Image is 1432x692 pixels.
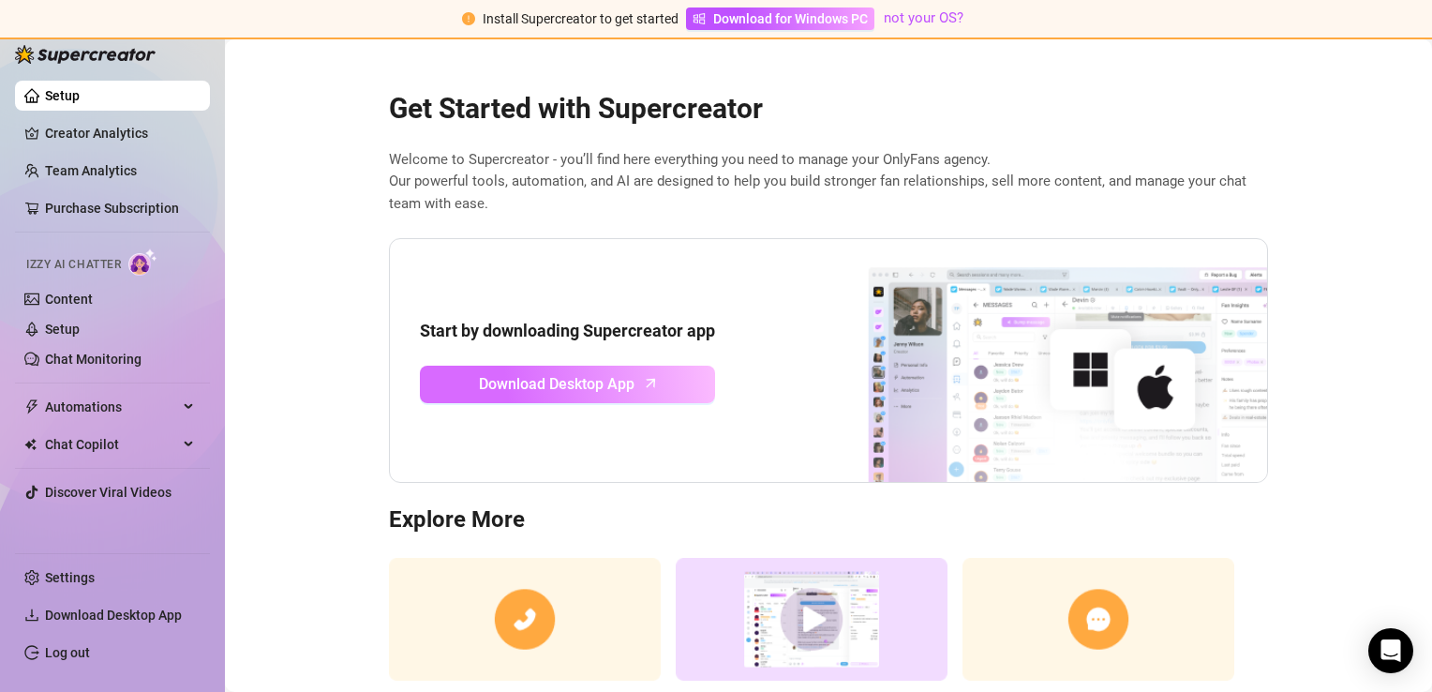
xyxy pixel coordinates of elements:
span: thunderbolt [24,399,39,414]
div: Open Intercom Messenger [1368,628,1413,673]
span: exclamation-circle [462,12,475,25]
a: Settings [45,570,95,585]
img: logo-BBDzfeDw.svg [15,45,156,64]
a: Download for Windows PC [686,8,874,30]
strong: Start by downloading Supercreator app [420,321,715,340]
span: download [24,608,39,623]
span: Welcome to Supercreator - you’ll find here everything you need to manage your OnlyFans agency. Ou... [389,149,1268,216]
span: Download Desktop App [45,608,182,623]
a: Content [45,292,93,307]
img: contact support [962,558,1234,681]
span: arrow-up [640,372,662,394]
span: Download Desktop App [479,372,634,396]
span: windows [693,12,706,25]
span: Download for Windows PC [713,8,868,29]
span: Chat Copilot [45,429,178,459]
span: Install Supercreator to get started [483,11,679,26]
a: Setup [45,322,80,337]
img: Chat Copilot [24,438,37,451]
a: Download Desktop Apparrow-up [420,366,715,403]
h2: Get Started with Supercreator [389,91,1268,127]
img: consulting call [389,558,661,681]
a: Log out [45,645,90,660]
span: Izzy AI Chatter [26,256,121,274]
a: not your OS? [884,9,963,26]
a: Setup [45,88,80,103]
a: Purchase Subscription [45,201,179,216]
a: Discover Viral Videos [45,485,172,500]
img: download app [798,239,1267,483]
a: Team Analytics [45,163,137,178]
span: Automations [45,392,178,422]
img: supercreator demo [676,558,947,681]
a: Creator Analytics [45,118,195,148]
h3: Explore More [389,505,1268,535]
a: Chat Monitoring [45,352,142,367]
img: AI Chatter [128,248,157,276]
